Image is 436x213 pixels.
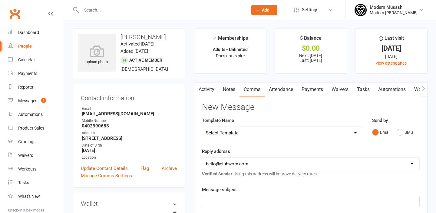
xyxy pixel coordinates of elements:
[82,111,177,117] strong: [EMAIL_ADDRESS][DOMAIN_NAME]
[327,83,353,96] a: Waivers
[8,135,64,149] a: Gradings
[300,34,322,45] div: $ Balance
[82,123,177,129] strong: 0402990685
[202,117,234,124] label: Template Name
[8,149,64,162] a: Waivers
[121,41,154,47] time: Activated [DATE]
[372,127,390,138] button: Email
[121,49,148,54] time: Added [DATE]
[239,83,265,96] a: Comms
[202,171,233,176] strong: Verified Sender:
[78,45,116,65] div: upload photo
[361,45,422,52] div: [DATE]
[219,83,239,96] a: Notes
[8,162,64,176] a: Workouts
[8,94,64,108] a: Messages 1
[355,4,367,16] img: thumb_image1750915221.png
[216,53,245,58] span: Does not expire
[8,190,64,203] a: What's New
[18,57,35,62] div: Calendar
[162,165,177,172] a: Archive
[8,80,64,94] a: Reports
[8,39,64,53] a: People
[18,44,32,49] div: People
[376,61,407,66] a: view attendance
[81,200,177,207] h3: Wallet
[18,153,33,158] div: Waivers
[140,165,149,172] a: Flag
[18,194,40,199] div: What's New
[18,85,33,90] div: Reports
[265,83,297,96] a: Attendance
[82,118,177,124] div: Mobile Number
[18,30,39,35] div: Dashboard
[41,98,46,103] span: 1
[82,130,177,136] div: Address
[82,155,177,161] div: Location
[372,117,388,124] label: Send by
[121,66,168,72] span: [DEMOGRAPHIC_DATA]
[302,3,319,17] span: Settings
[81,92,177,101] h3: Contact information
[7,6,22,21] a: Clubworx
[8,67,64,80] a: Payments
[129,58,162,63] span: Active member
[213,34,248,46] div: Memberships
[297,83,327,96] a: Payments
[18,98,37,103] div: Messages
[80,6,243,14] input: Search...
[379,34,404,45] div: Last visit
[194,83,219,96] a: Activity
[262,8,269,12] span: Add
[202,148,230,155] label: Reply address
[202,171,318,176] span: Using this address will improve delivery rates.
[370,10,418,15] div: Modern [PERSON_NAME]
[213,47,248,52] strong: Adults - Unlimited
[397,127,413,138] button: SMS
[8,53,64,67] a: Calendar
[82,143,177,148] div: Date of Birth
[82,148,177,153] strong: [DATE]
[280,45,341,52] div: $0.00
[370,5,418,10] div: Modern Musashi
[202,103,420,112] h3: New Message
[81,172,132,179] a: Manage Comms Settings
[81,165,128,172] a: Update Contact Details
[213,35,216,41] i: ✓
[202,186,237,193] label: Message subject
[18,112,43,117] div: Automations
[82,136,177,141] strong: [STREET_ADDRESS]
[8,176,64,190] a: Tasks
[280,53,341,63] p: Next: [DATE] Last: [DATE]
[374,83,410,96] a: Automations
[251,5,277,15] button: Add
[8,121,64,135] a: Product Sales
[353,83,374,96] a: Tasks
[18,126,44,130] div: Product Sales
[78,34,180,40] h3: [PERSON_NAME]
[18,180,29,185] div: Tasks
[361,53,422,60] div: [DATE]
[8,108,64,121] a: Automations
[8,26,64,39] a: Dashboard
[82,106,177,112] div: Email
[18,71,37,76] div: Payments
[18,139,35,144] div: Gradings
[18,167,36,171] div: Workouts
